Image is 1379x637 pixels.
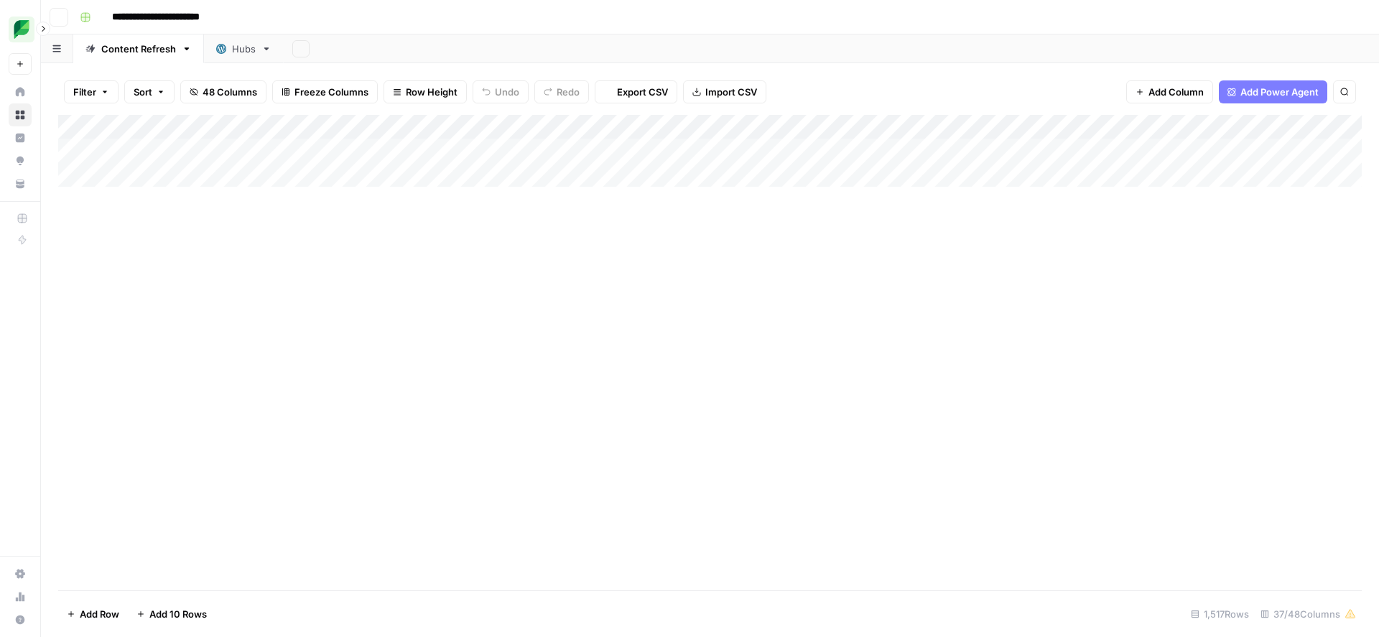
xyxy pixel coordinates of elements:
button: Add Row [58,603,128,626]
a: Content Refresh [73,34,204,63]
button: Redo [534,80,589,103]
button: 48 Columns [180,80,266,103]
a: Your Data [9,172,32,195]
button: Help + Support [9,608,32,631]
img: SproutSocial Logo [9,17,34,42]
button: Workspace: SproutSocial [9,11,32,47]
button: Add 10 Rows [128,603,215,626]
span: Filter [73,85,96,99]
span: Import CSV [705,85,757,99]
div: 37/48 Columns [1255,603,1362,626]
button: Filter [64,80,119,103]
button: Add Column [1126,80,1213,103]
span: Add 10 Rows [149,607,207,621]
a: Browse [9,103,32,126]
span: Add Column [1148,85,1204,99]
span: Export CSV [617,85,668,99]
button: Export CSV [595,80,677,103]
button: Import CSV [683,80,766,103]
span: Row Height [406,85,458,99]
a: Home [9,80,32,103]
div: Content Refresh [101,42,176,56]
span: Freeze Columns [294,85,368,99]
a: Opportunities [9,149,32,172]
a: Usage [9,585,32,608]
span: Add Row [80,607,119,621]
a: Hubs [204,34,284,63]
span: 48 Columns [203,85,257,99]
button: Sort [124,80,175,103]
a: Insights [9,126,32,149]
button: Add Power Agent [1219,80,1327,103]
div: 1,517 Rows [1185,603,1255,626]
div: Hubs [232,42,256,56]
span: Sort [134,85,152,99]
button: Freeze Columns [272,80,378,103]
span: Redo [557,85,580,99]
span: Add Power Agent [1240,85,1319,99]
button: Row Height [384,80,467,103]
span: Undo [495,85,519,99]
button: Undo [473,80,529,103]
a: Settings [9,562,32,585]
